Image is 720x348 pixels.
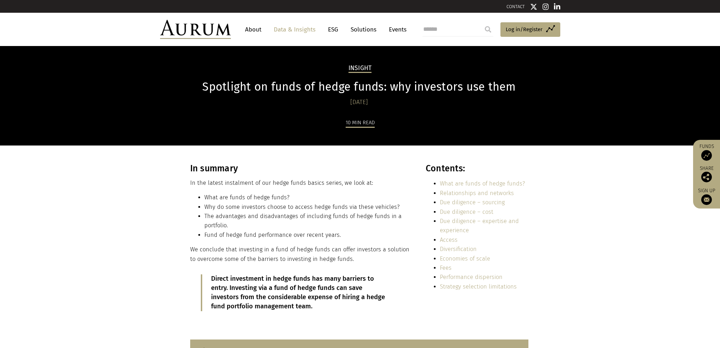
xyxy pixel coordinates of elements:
[204,193,410,202] li: What are funds of hedge funds?
[506,25,543,34] span: Log in/Register
[204,202,410,212] li: Why do some investors choose to access hedge funds via these vehicles?
[204,212,410,230] li: The advantages and disadvantages of including funds of hedge funds in a portfolio.
[500,22,560,37] a: Log in/Register
[440,209,493,215] a: Due diligence – cost
[697,188,716,205] a: Sign up
[543,3,549,10] img: Instagram icon
[701,194,712,205] img: Sign up to our newsletter
[530,3,537,10] img: Twitter icon
[160,20,231,39] img: Aurum
[440,283,517,290] a: Strategy selection limitations
[190,97,528,107] div: [DATE]
[385,23,407,36] a: Events
[554,3,560,10] img: Linkedin icon
[440,246,477,252] a: Diversification
[697,143,716,161] a: Funds
[426,163,528,174] h3: Contents:
[440,199,505,206] a: Due diligence – sourcing
[347,23,380,36] a: Solutions
[701,172,712,182] img: Share this post
[242,23,265,36] a: About
[440,255,490,262] a: Economies of scale
[348,64,372,73] h2: Insight
[190,80,528,94] h1: Spotlight on funds of hedge funds: why investors use them
[701,150,712,161] img: Access Funds
[211,274,391,311] p: Direct investment in hedge funds has many barriers to entry. Investing via a fund of hedge funds ...
[190,246,409,262] span: We conclude that investing in a fund of hedge funds can offer investors a solution to overcome so...
[440,190,514,196] a: Relationships and networks
[440,274,503,280] a: Performance dispersion
[440,264,452,271] a: Fees
[190,178,410,188] p: In the latest instalment of our hedge funds basics series, we look at:
[324,23,342,36] a: ESG
[346,118,375,128] div: 10 min read
[481,22,495,36] input: Submit
[440,180,525,187] a: What are funds of hedge funds?
[440,236,458,243] a: Access
[697,166,716,182] div: Share
[506,4,525,9] a: CONTACT
[270,23,319,36] a: Data & Insights
[204,230,410,240] li: Fund of hedge fund performance over recent years.
[440,218,519,234] a: Due diligence – expertise and experience
[190,163,410,174] h3: In summary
